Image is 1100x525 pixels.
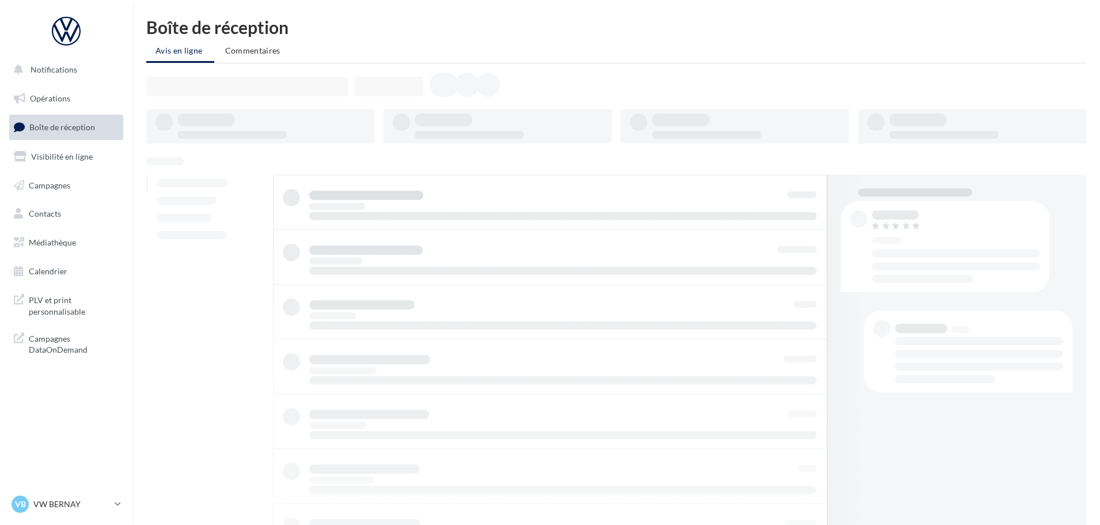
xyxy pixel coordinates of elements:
[146,18,1086,36] div: Boîte de réception
[33,498,110,510] p: VW BERNAY
[29,122,95,132] span: Boîte de réception
[7,145,126,169] a: Visibilité en ligne
[7,231,126,255] a: Médiathèque
[29,266,67,276] span: Calendrier
[29,209,61,218] span: Contacts
[7,326,126,360] a: Campagnes DataOnDemand
[30,93,70,103] span: Opérations
[29,292,119,317] span: PLV et print personnalisable
[31,65,77,74] span: Notifications
[15,498,26,510] span: VB
[9,493,123,515] a: VB VW BERNAY
[7,259,126,284] a: Calendrier
[225,46,280,55] span: Commentaires
[7,173,126,198] a: Campagnes
[7,202,126,226] a: Contacts
[29,331,119,356] span: Campagnes DataOnDemand
[29,180,70,190] span: Campagnes
[7,58,121,82] button: Notifications
[7,115,126,139] a: Boîte de réception
[7,86,126,111] a: Opérations
[7,288,126,322] a: PLV et print personnalisable
[31,152,93,161] span: Visibilité en ligne
[29,237,76,247] span: Médiathèque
